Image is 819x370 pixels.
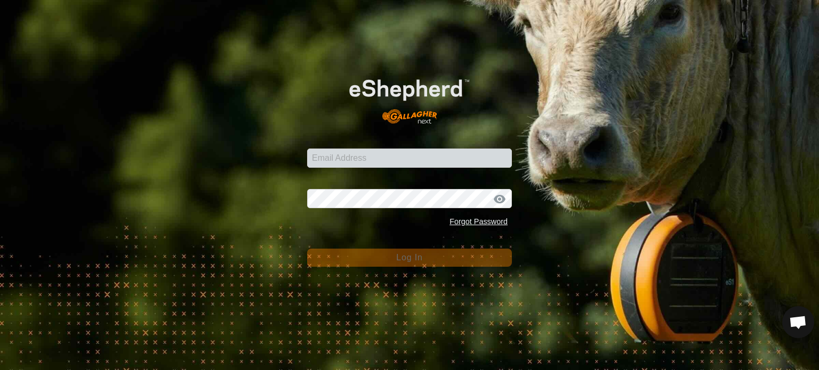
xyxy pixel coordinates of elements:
[327,62,491,132] img: E-shepherd Logo
[307,249,512,267] button: Log In
[782,306,814,338] div: Open chat
[307,149,512,168] input: Email Address
[449,217,508,226] a: Forgot Password
[396,253,422,262] span: Log In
